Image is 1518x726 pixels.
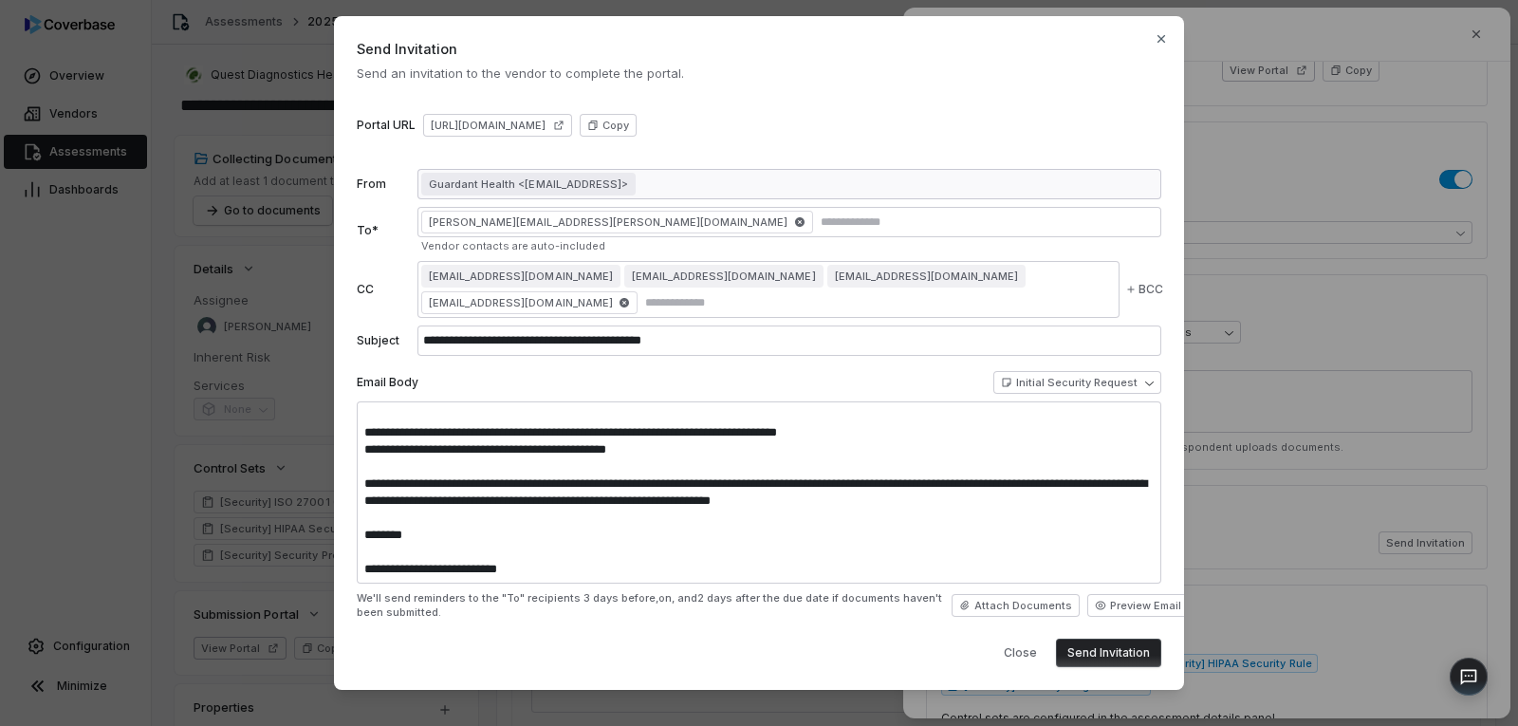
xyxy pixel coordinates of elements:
[1087,594,1189,617] button: Preview Email
[421,291,638,314] span: [EMAIL_ADDRESS][DOMAIN_NAME]
[357,333,410,348] label: Subject
[580,114,637,137] button: Copy
[423,114,572,137] a: [URL][DOMAIN_NAME]
[357,39,1161,59] span: Send Invitation
[632,269,816,284] span: [EMAIL_ADDRESS][DOMAIN_NAME]
[583,591,658,605] span: 3 days before,
[952,594,1080,617] button: Attach Documents
[357,375,418,390] label: Email Body
[357,177,410,192] label: From
[429,269,613,284] span: [EMAIL_ADDRESS][DOMAIN_NAME]
[697,591,760,605] span: 2 days after
[992,639,1048,667] button: Close
[357,118,416,133] label: Portal URL
[429,177,628,192] span: Guardant Health <[EMAIL_ADDRESS]>
[658,591,697,605] span: on, and
[1121,268,1167,311] button: BCC
[357,591,952,620] span: We'll send reminders to the "To" recipients the due date if documents haven't been submitted.
[974,599,1072,613] span: Attach Documents
[421,239,1161,253] div: Vendor contacts are auto-included
[357,282,410,297] label: CC
[835,269,1019,284] span: [EMAIL_ADDRESS][DOMAIN_NAME]
[1056,639,1161,667] button: Send Invitation
[357,65,1161,82] span: Send an invitation to the vendor to complete the portal.
[421,211,813,233] span: [PERSON_NAME][EMAIL_ADDRESS][PERSON_NAME][DOMAIN_NAME]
